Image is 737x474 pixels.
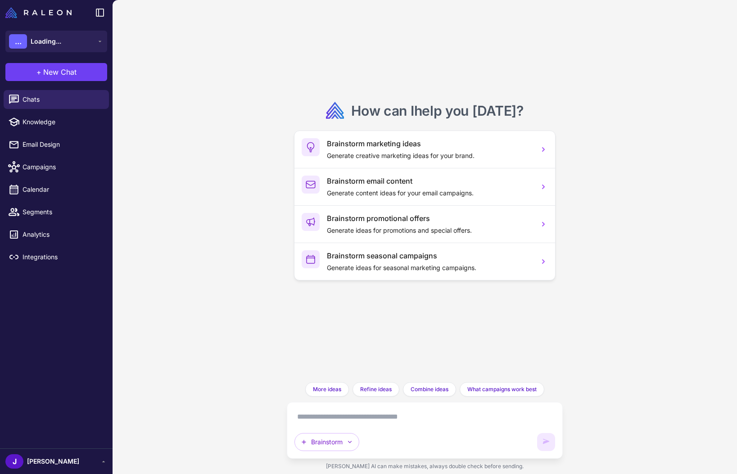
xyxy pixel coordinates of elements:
[403,382,456,397] button: Combine ideas
[5,7,75,18] a: Raleon Logo
[5,7,72,18] img: Raleon Logo
[4,203,109,221] a: Segments
[23,207,102,217] span: Segments
[4,248,109,266] a: Integrations
[327,226,532,235] p: Generate ideas for promotions and special offers.
[4,180,109,199] a: Calendar
[4,158,109,176] a: Campaigns
[43,67,77,77] span: New Chat
[313,385,341,393] span: More ideas
[23,185,102,194] span: Calendar
[27,456,79,466] span: [PERSON_NAME]
[4,90,109,109] a: Chats
[4,225,109,244] a: Analytics
[460,382,544,397] button: What campaigns work best
[327,176,532,186] h3: Brainstorm email content
[4,113,109,131] a: Knowledge
[467,385,537,393] span: What campaigns work best
[9,34,27,49] div: ...
[351,102,524,120] h2: How can I ?
[5,63,107,81] button: +New Chat
[411,385,448,393] span: Combine ideas
[36,67,41,77] span: +
[23,117,102,127] span: Knowledge
[327,151,532,161] p: Generate creative marketing ideas for your brand.
[360,385,392,393] span: Refine ideas
[305,382,349,397] button: More ideas
[5,454,23,469] div: J
[327,188,532,198] p: Generate content ideas for your email campaigns.
[414,103,517,119] span: help you [DATE]
[327,263,532,273] p: Generate ideas for seasonal marketing campaigns.
[5,31,107,52] button: ...Loading...
[287,459,563,474] div: [PERSON_NAME] AI can make mistakes, always double check before sending.
[31,36,61,46] span: Loading...
[327,213,532,224] h3: Brainstorm promotional offers
[23,252,102,262] span: Integrations
[327,138,532,149] h3: Brainstorm marketing ideas
[23,140,102,149] span: Email Design
[4,135,109,154] a: Email Design
[294,433,359,451] button: Brainstorm
[23,230,102,239] span: Analytics
[23,95,102,104] span: Chats
[353,382,399,397] button: Refine ideas
[327,250,532,261] h3: Brainstorm seasonal campaigns
[23,162,102,172] span: Campaigns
